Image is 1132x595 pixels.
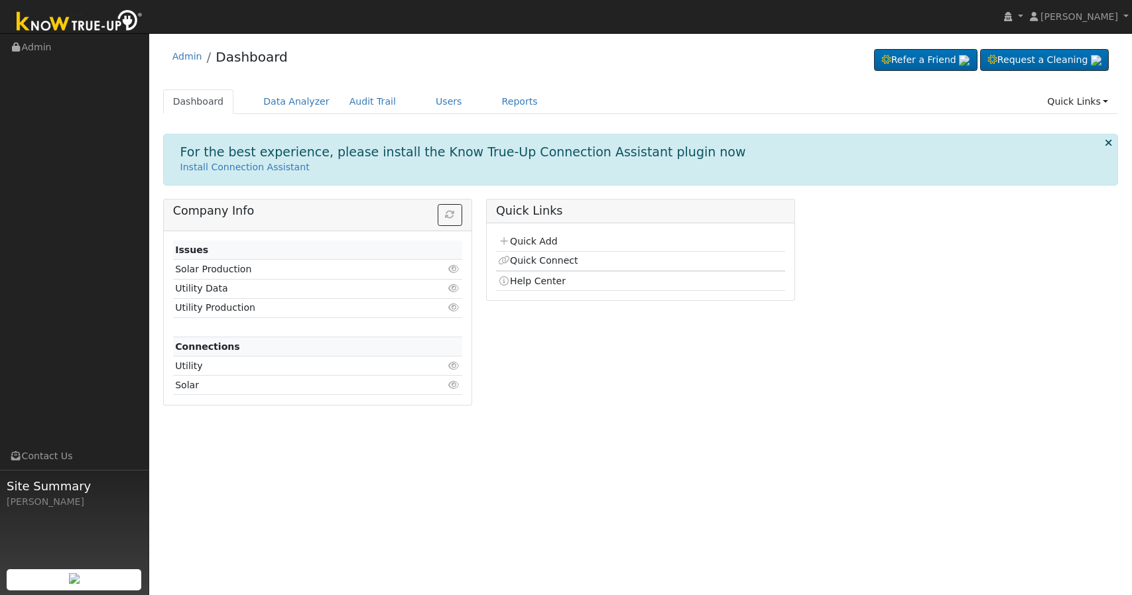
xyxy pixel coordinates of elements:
[498,236,557,246] a: Quick Add
[175,341,240,352] strong: Connections
[10,7,149,37] img: Know True-Up
[216,49,288,65] a: Dashboard
[874,49,977,72] a: Refer a Friend
[173,260,416,279] td: Solar Production
[173,204,462,218] h5: Company Info
[7,495,142,509] div: [PERSON_NAME]
[180,162,310,172] a: Install Connection Assistant
[492,89,548,114] a: Reports
[175,244,208,255] strong: Issues
[69,573,80,584] img: retrieve
[959,55,970,66] img: retrieve
[448,264,460,274] i: Click to view
[448,284,460,293] i: Click to view
[980,49,1109,72] a: Request a Cleaning
[180,144,746,160] h1: For the best experience, please install the Know True-Up Connection Assistant plugin now
[448,380,460,390] i: Click to view
[1037,89,1118,114] a: Quick Links
[498,276,566,286] a: Help Center
[496,204,785,218] h5: Quick Links
[448,303,460,312] i: Click to view
[172,51,202,62] a: Admin
[340,89,406,114] a: Audit Trail
[1091,55,1101,66] img: retrieve
[426,89,472,114] a: Users
[448,361,460,370] i: Click to view
[173,356,416,376] td: Utility
[498,255,578,266] a: Quick Connect
[7,477,142,495] span: Site Summary
[163,89,234,114] a: Dashboard
[173,376,416,395] td: Solar
[1040,11,1118,22] span: [PERSON_NAME]
[173,279,416,298] td: Utility Data
[253,89,340,114] a: Data Analyzer
[173,298,416,317] td: Utility Production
